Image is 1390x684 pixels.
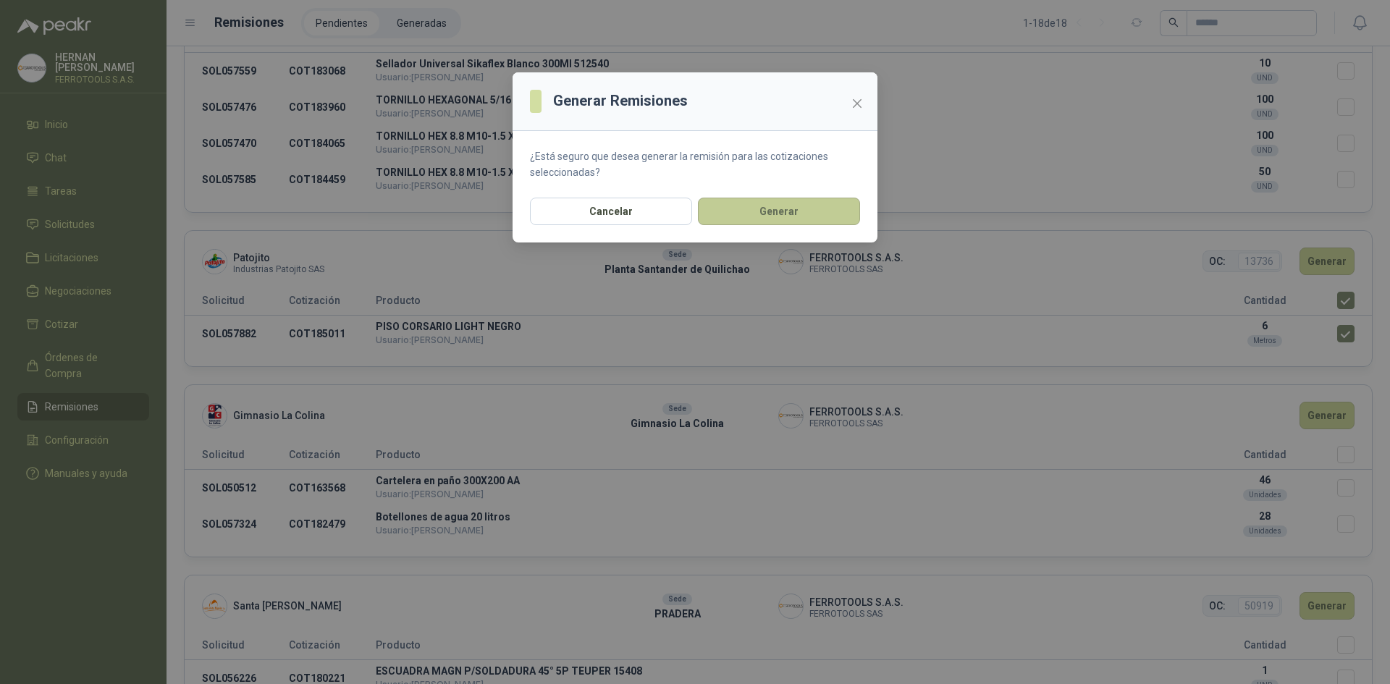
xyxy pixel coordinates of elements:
span: close [851,98,863,109]
button: Cancelar [530,198,692,225]
button: Generar [698,198,860,225]
h3: Generar Remisiones [553,90,688,112]
button: Close [846,92,869,115]
p: ¿Está seguro que desea generar la remisión para las cotizaciones seleccionadas? [530,148,860,180]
